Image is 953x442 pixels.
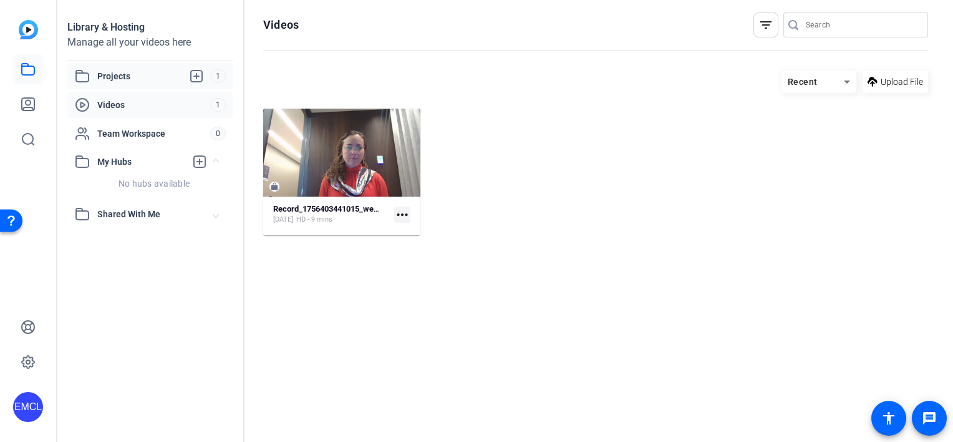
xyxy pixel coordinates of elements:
mat-icon: accessibility [881,411,896,426]
span: 1 [210,98,226,112]
span: Recent [788,77,818,87]
span: Projects [97,69,210,84]
mat-expansion-panel-header: Shared With Me [67,202,233,227]
span: [DATE] [273,215,293,225]
img: blue-gradient.svg [19,20,38,39]
span: Team Workspace [97,127,210,140]
span: Shared With Me [97,208,213,221]
button: Upload File [863,71,928,93]
span: 1 [210,69,226,83]
strong: Record_1756403441015_webcam [273,204,394,214]
span: Upload File [881,76,923,89]
div: No hubs available [75,177,233,190]
mat-icon: message [922,411,937,426]
div: Manage all your videos here [67,35,233,50]
span: Videos [97,99,210,111]
div: My Hubs [67,174,233,202]
input: Search [806,17,918,32]
span: HD - 9 mins [296,215,332,225]
a: Record_1756403441015_webcam[DATE]HD - 9 mins [273,204,389,225]
h1: Videos [263,17,299,32]
div: Library & Hosting [67,20,233,35]
div: EMCL [13,392,43,422]
mat-icon: filter_list [758,17,773,32]
mat-expansion-panel-header: My Hubs [67,149,233,174]
mat-icon: more_horiz [394,207,410,223]
span: 0 [210,127,226,140]
span: My Hubs [97,155,186,169]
